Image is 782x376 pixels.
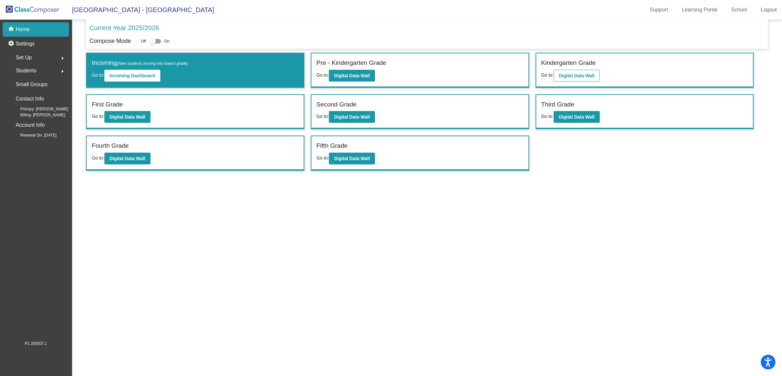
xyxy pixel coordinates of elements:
[726,5,752,15] a: School
[92,141,129,151] label: Fourth Grade
[559,114,595,120] b: Digital Data Wall
[110,156,145,161] b: Digital Data Wall
[755,5,782,15] a: Logout
[89,23,159,33] p: Current Year 2025/2026
[164,38,169,44] span: On
[16,26,30,33] p: Home
[316,141,347,151] label: Fifth Grade
[16,80,47,89] p: Small Groups
[10,132,56,138] span: Renewal On: [DATE]
[16,40,35,48] p: Settings
[554,111,600,123] button: Digital Data Wall
[92,58,188,68] label: Incoming
[329,70,375,82] button: Digital Data Wall
[65,5,214,15] span: [GEOGRAPHIC_DATA] - [GEOGRAPHIC_DATA]
[92,100,123,109] label: First Grade
[559,73,595,78] b: Digital Data Wall
[554,70,600,82] button: Digital Data Wall
[104,70,160,82] button: Incoming Dashboard
[334,73,370,78] b: Digital Data Wall
[677,5,723,15] a: Learning Portal
[10,106,68,112] span: Primary: [PERSON_NAME]
[92,114,104,119] span: Go to:
[59,54,66,62] mat-icon: arrow_right
[92,72,104,78] span: Go to:
[334,156,370,161] b: Digital Data Wall
[329,153,375,164] button: Digital Data Wall
[10,112,65,118] span: Billing: [PERSON_NAME]
[117,61,188,66] span: (New students moving into lowest grade)
[8,40,16,48] mat-icon: settings
[316,72,329,78] span: Go to:
[8,26,16,33] mat-icon: home
[110,73,155,78] b: Incoming Dashboard
[141,38,146,44] span: Off
[104,153,151,164] button: Digital Data Wall
[541,100,574,109] label: Third Grade
[16,53,32,62] span: Set Up
[541,58,596,68] label: Kindergarten Grade
[316,114,329,119] span: Go to:
[316,58,386,68] label: Pre - Kindergarten Grade
[16,121,45,130] p: Account Info
[16,94,44,103] p: Contact Info
[104,111,151,123] button: Digital Data Wall
[334,114,370,120] b: Digital Data Wall
[316,155,329,160] span: Go to:
[645,5,673,15] a: Support
[329,111,375,123] button: Digital Data Wall
[541,114,554,119] span: Go to:
[541,72,554,78] span: Go to:
[16,66,36,75] span: Students
[110,114,145,120] b: Digital Data Wall
[92,155,104,160] span: Go to:
[89,37,131,46] p: Compose Mode
[316,100,357,109] label: Second Grade
[59,67,66,75] mat-icon: arrow_right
